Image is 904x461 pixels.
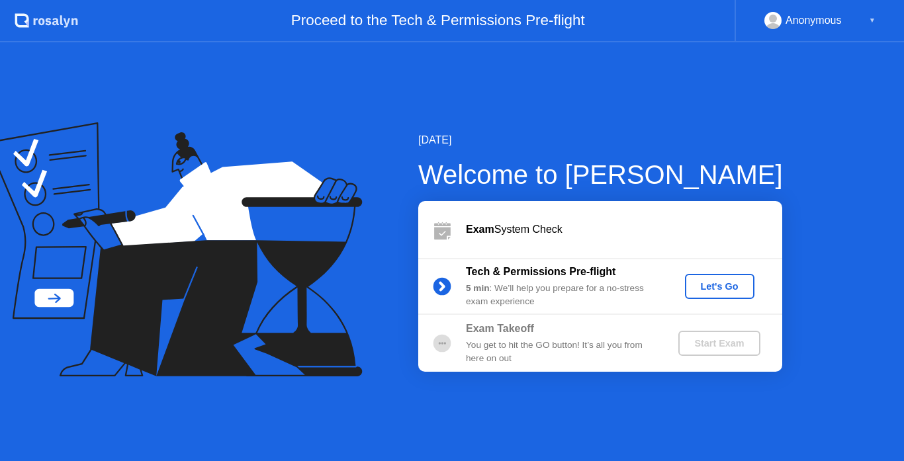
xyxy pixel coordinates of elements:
[869,12,876,29] div: ▼
[466,224,494,235] b: Exam
[466,222,782,237] div: System Check
[466,283,490,293] b: 5 min
[418,132,783,148] div: [DATE]
[418,155,783,194] div: Welcome to [PERSON_NAME]
[678,331,760,356] button: Start Exam
[685,274,754,299] button: Let's Go
[466,282,656,309] div: : We’ll help you prepare for a no-stress exam experience
[466,266,615,277] b: Tech & Permissions Pre-flight
[466,323,534,334] b: Exam Takeoff
[684,338,754,349] div: Start Exam
[466,339,656,366] div: You get to hit the GO button! It’s all you from here on out
[690,281,749,292] div: Let's Go
[786,12,842,29] div: Anonymous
